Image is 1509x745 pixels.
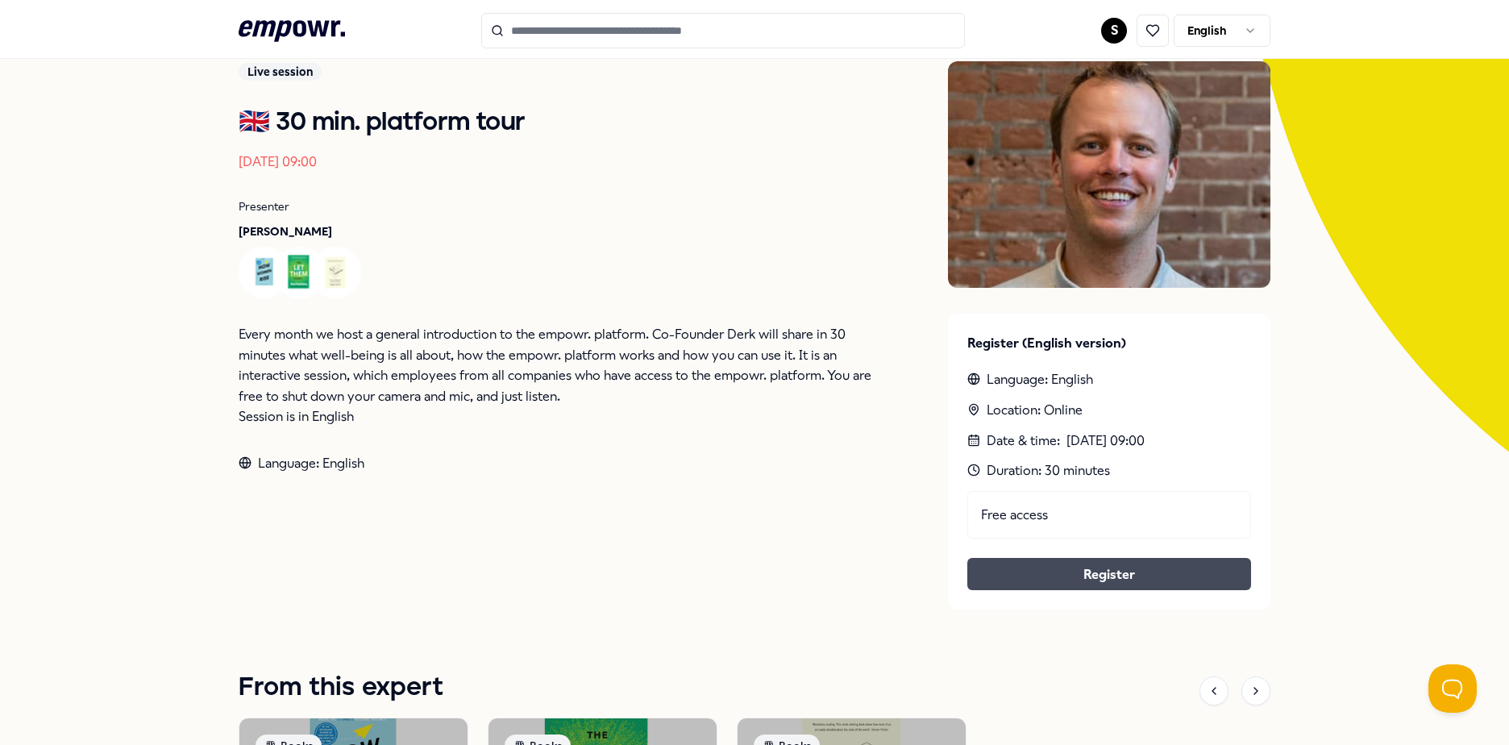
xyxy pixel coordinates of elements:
div: Language: English [967,369,1251,390]
p: [PERSON_NAME] [239,223,883,240]
div: Free access [967,491,1251,539]
img: Presenter image [948,61,1270,288]
h1: 🇬🇧 30 min. platform tour [239,106,883,139]
button: Register [967,558,1251,590]
time: [DATE] 09:00 [1066,431,1145,452]
img: Avatar [241,249,288,296]
iframe: Help Scout Beacon - Open [1428,664,1477,713]
div: Language: English [239,453,883,474]
img: Avatar [276,249,323,296]
p: Every month we host a general introduction to the empowr. platform. Co-Founder Derk will share in... [239,324,883,406]
img: Avatar [312,249,359,296]
div: Duration: 30 minutes [967,460,1251,481]
h1: From this expert [239,668,443,708]
input: Search for products, categories or subcategories [481,13,965,48]
div: Date & time : [967,431,1251,452]
button: S [1101,18,1127,44]
p: Presenter [239,198,883,215]
div: Location: Online [967,400,1251,421]
time: [DATE] 09:00 [239,154,317,169]
p: Session is in English [239,406,883,427]
div: Live session [239,63,322,81]
p: Register (English version) [967,333,1251,354]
